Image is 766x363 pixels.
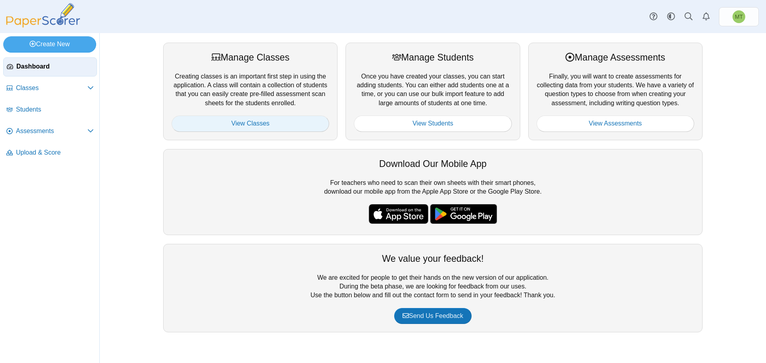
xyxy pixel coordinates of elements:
[354,116,511,131] a: View Students
[16,148,94,157] span: Upload & Score
[354,51,511,64] div: Manage Students
[345,43,520,140] div: Once you have created your classes, you can start adding students. You can either add students on...
[3,57,97,77] a: Dashboard
[369,204,428,224] img: apple-store-badge.svg
[430,204,497,224] img: google-play-badge.png
[172,116,329,131] a: View Classes
[528,43,703,140] div: Finally, you will want to create assessments for collecting data from your students. We have a va...
[163,244,703,332] div: We are excited for people to get their hands on the new version of our application. During the be...
[537,51,694,64] div: Manage Assessments
[163,43,338,140] div: Creating classes is an important first step in using the application. A class will contain a coll...
[16,127,87,135] span: Assessments
[3,122,97,141] a: Assessments
[719,7,759,26] a: Melody Taylor
[163,149,703,235] div: For teachers who need to scan their own sheets with their smart phones, download our mobile app f...
[732,10,745,23] span: Melody Taylor
[172,51,329,64] div: Manage Classes
[16,62,93,71] span: Dashboard
[172,157,694,170] div: Download Our Mobile App
[172,252,694,265] div: We value your feedback!
[3,3,83,27] img: PaperScorer
[16,105,94,114] span: Students
[3,22,83,29] a: PaperScorer
[3,79,97,98] a: Classes
[403,312,463,319] span: Send Us Feedback
[3,143,97,163] a: Upload & Score
[16,84,87,92] span: Classes
[394,308,472,324] a: Send Us Feedback
[3,36,96,52] a: Create New
[3,100,97,120] a: Students
[697,8,715,26] a: Alerts
[537,116,694,131] a: View Assessments
[735,14,743,20] span: Melody Taylor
